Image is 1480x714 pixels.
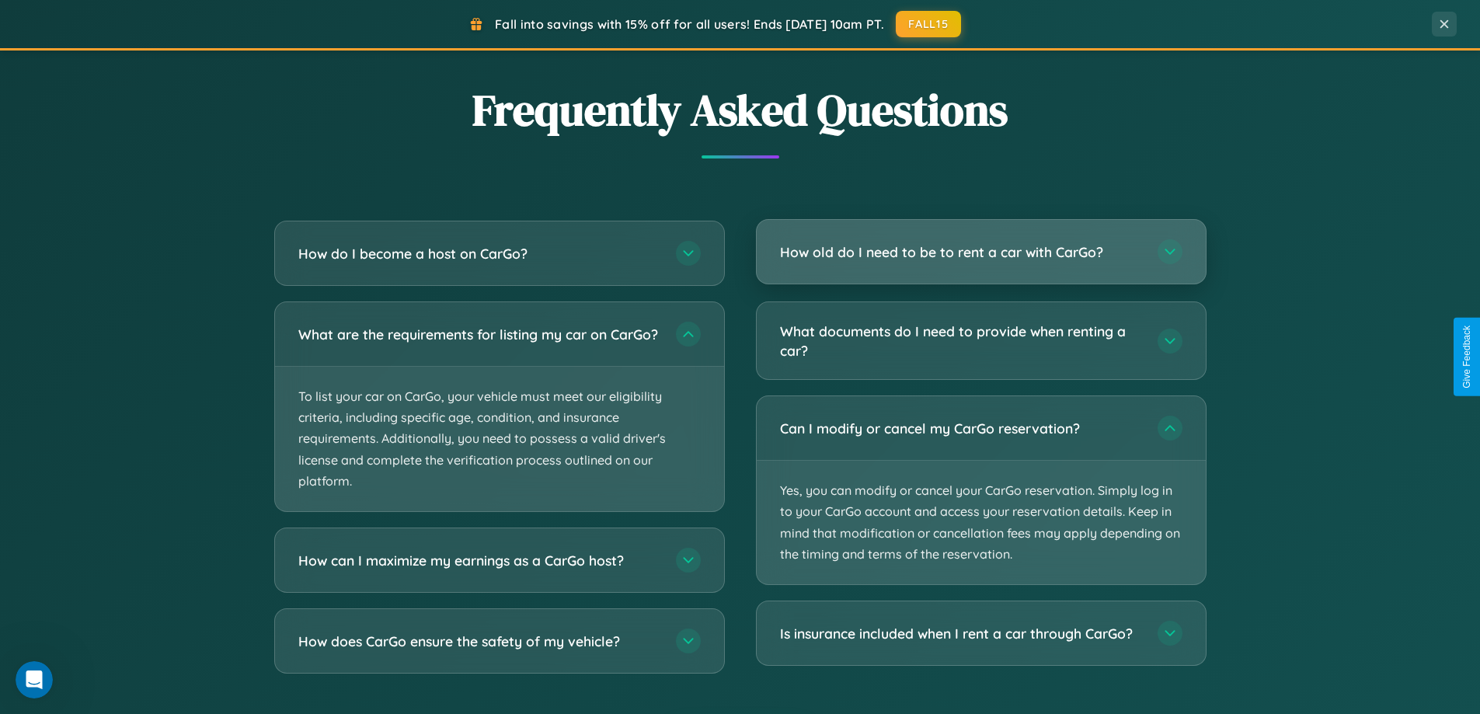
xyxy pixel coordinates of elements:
h3: Can I modify or cancel my CarGo reservation? [780,419,1142,438]
span: Fall into savings with 15% off for all users! Ends [DATE] 10am PT. [495,16,884,32]
h3: Is insurance included when I rent a car through CarGo? [780,624,1142,643]
h3: How old do I need to be to rent a car with CarGo? [780,242,1142,262]
h3: How can I maximize my earnings as a CarGo host? [298,551,660,570]
div: Give Feedback [1461,326,1472,388]
h2: Frequently Asked Questions [274,80,1207,140]
h3: How does CarGo ensure the safety of my vehicle? [298,632,660,651]
h3: What are the requirements for listing my car on CarGo? [298,325,660,344]
p: Yes, you can modify or cancel your CarGo reservation. Simply log in to your CarGo account and acc... [757,461,1206,584]
p: To list your car on CarGo, your vehicle must meet our eligibility criteria, including specific ag... [275,367,724,511]
button: FALL15 [896,11,961,37]
h3: How do I become a host on CarGo? [298,244,660,263]
h3: What documents do I need to provide when renting a car? [780,322,1142,360]
iframe: Intercom live chat [16,661,53,698]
